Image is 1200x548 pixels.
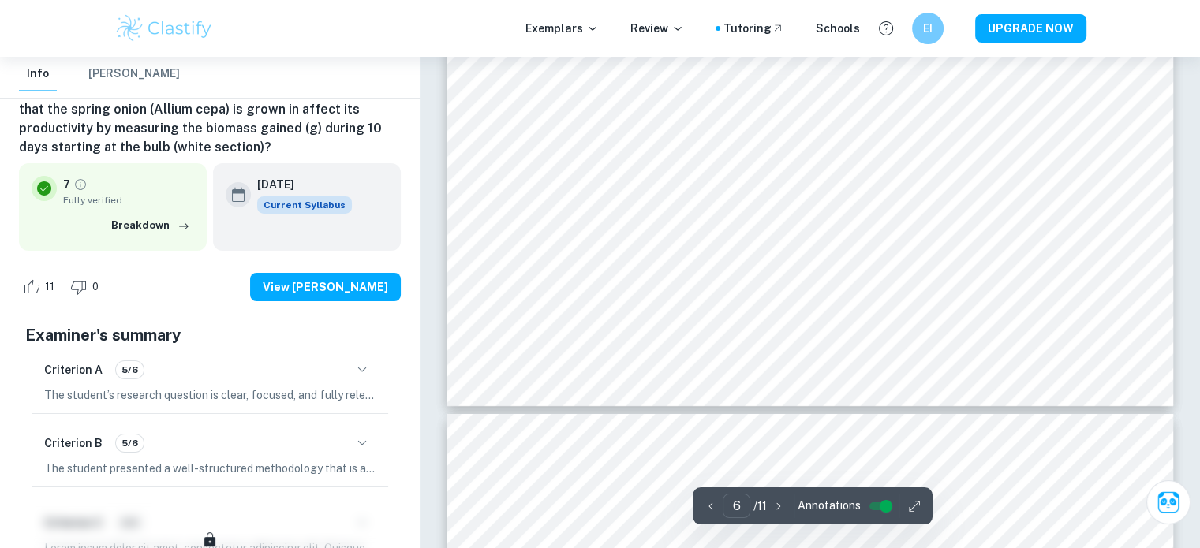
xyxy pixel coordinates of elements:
[798,498,861,514] span: Annotations
[44,434,103,452] h6: Criterion B
[257,176,339,193] h6: [DATE]
[912,13,944,44] button: EI
[873,15,899,42] button: Help and Feedback
[36,279,63,295] span: 11
[1146,480,1191,524] button: Ask Clai
[630,20,684,37] p: Review
[19,57,57,91] button: Info
[25,323,394,347] h5: Examiner's summary
[116,363,144,377] span: 5/6
[250,273,401,301] button: View [PERSON_NAME]
[525,20,599,37] p: Exemplars
[63,176,70,193] p: 7
[107,214,194,237] button: Breakdown
[816,20,860,37] a: Schools
[44,361,103,378] h6: Criterion A
[116,436,144,450] span: 5/6
[88,57,180,91] button: [PERSON_NAME]
[66,274,107,300] div: Dislike
[975,14,1086,43] button: UPGRADE NOW
[73,177,88,192] a: Grade fully verified
[723,20,784,37] a: Tutoring
[84,279,107,295] span: 0
[19,81,401,157] h6: How does the decrease in pH (3.5,4,4.5,5,5.5) of the solution that the spring onion (Allium cepa)...
[19,274,63,300] div: Like
[753,498,767,515] p: / 11
[63,193,194,207] span: Fully verified
[44,460,376,477] p: The student presented a well-structured methodology that is appropriate for investigating the eff...
[257,196,352,214] span: Current Syllabus
[918,20,936,37] h6: EI
[114,13,215,44] img: Clastify logo
[44,386,376,404] p: The student’s research question is clear, focused, and fully relevant to the investigation, speci...
[257,196,352,214] div: This exemplar is based on the current syllabus. Feel free to refer to it for inspiration/ideas wh...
